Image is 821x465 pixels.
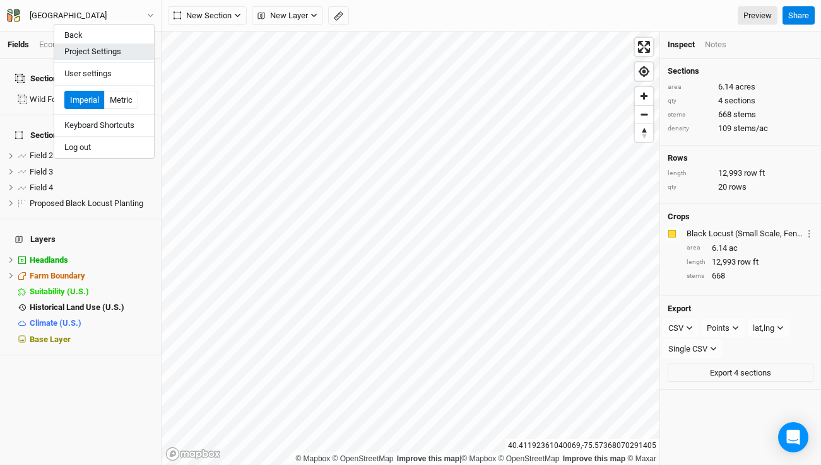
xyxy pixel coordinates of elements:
a: Maxar [627,454,656,463]
div: area [687,243,706,253]
button: Export 4 sections [668,364,813,382]
span: stems [733,109,756,120]
h4: Crops [668,212,690,222]
div: Field 3 [30,167,153,177]
div: 12,993 [687,256,813,268]
h4: Export [668,304,813,314]
div: stems [668,110,712,120]
div: 20 [668,181,813,193]
button: Imperial [64,91,105,110]
span: Base Layer [30,335,71,344]
button: Find my location [635,62,653,81]
span: Sections [15,130,62,141]
span: New Layer [257,9,308,22]
div: 40.41192361040069 , -75.57368070291405 [505,439,659,452]
a: Back [54,27,154,43]
div: Camino Farm [30,9,107,22]
div: length [668,169,712,178]
button: Project Settings [54,43,154,60]
span: Field 2 [30,151,53,160]
button: Enter fullscreen [635,38,653,56]
span: rows [729,181,747,193]
canvas: Map [162,32,659,465]
span: Proposed Black Locust Planting [30,198,143,208]
span: Farm Boundary [30,271,85,280]
button: lat,lng [747,319,789,338]
div: lat,lng [753,322,774,335]
div: Economics [39,39,79,50]
span: Zoom in [635,87,653,105]
span: Headlands [30,255,68,265]
button: Metric [104,91,138,110]
button: Zoom out [635,105,653,123]
div: CSV [668,322,683,335]
div: Field 4 [30,183,153,193]
div: | [295,452,656,465]
button: New Layer [252,6,323,25]
div: Open Intercom Messenger [778,422,808,452]
span: Historical Land Use (U.S.) [30,302,124,312]
span: New Section [174,9,232,22]
div: Single CSV [668,343,707,355]
a: Mapbox logo [165,447,221,461]
span: acres [735,81,755,93]
div: Farm Boundary [30,271,153,281]
div: 109 [668,123,813,134]
div: Black Locust (Small Scale, Fenceposts Only) [687,228,803,239]
div: 6.14 [687,243,813,254]
button: Keyboard Shortcuts [54,117,154,134]
span: row ft [744,168,765,179]
div: area [668,83,712,92]
span: Suitability (U.S.) [30,287,89,296]
h4: Sections [668,66,813,76]
a: Fields [8,40,29,49]
button: New Section [168,6,247,25]
a: OpenStreetMap [499,454,560,463]
div: Section Groups [15,74,86,84]
button: Crop Usage [805,226,813,241]
span: Field 4 [30,183,53,192]
a: Improve this map [397,454,459,463]
div: qty [668,183,712,192]
button: Log out [54,139,154,156]
div: Field 2 [30,151,153,161]
div: 668 [668,109,813,120]
a: OpenStreetMap [333,454,394,463]
button: User settings [54,66,154,82]
button: Shortcut: M [328,6,349,25]
a: Preview [738,6,777,25]
div: 6.14 [668,81,813,93]
div: qty [668,96,712,106]
button: [GEOGRAPHIC_DATA] [6,9,155,23]
div: Suitability (U.S.) [30,287,153,297]
a: Mapbox [461,454,496,463]
button: Points [701,319,745,338]
span: Zoom out [635,106,653,123]
div: Base Layer [30,335,153,345]
span: Climate (U.S.) [30,318,81,328]
div: Inspect [668,39,695,50]
button: Share [783,6,815,25]
div: Proposed Black Locust Planting [30,198,153,209]
div: length [687,258,706,267]
a: Improve this map [563,454,625,463]
button: Reset bearing to north [635,123,653,142]
div: Points [707,322,729,335]
div: Historical Land Use (U.S.) [30,302,153,313]
button: CSV [663,319,699,338]
div: Headlands [30,255,153,265]
span: Field 3 [30,167,53,176]
span: sections [724,95,755,106]
a: Mapbox [295,454,330,463]
div: stems [687,272,706,281]
span: stems/ac [733,123,768,134]
div: 12,993 [668,168,813,179]
div: Wild Fox [30,95,153,105]
h4: Rows [668,153,813,163]
div: density [668,124,712,134]
div: 4 [668,95,813,106]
